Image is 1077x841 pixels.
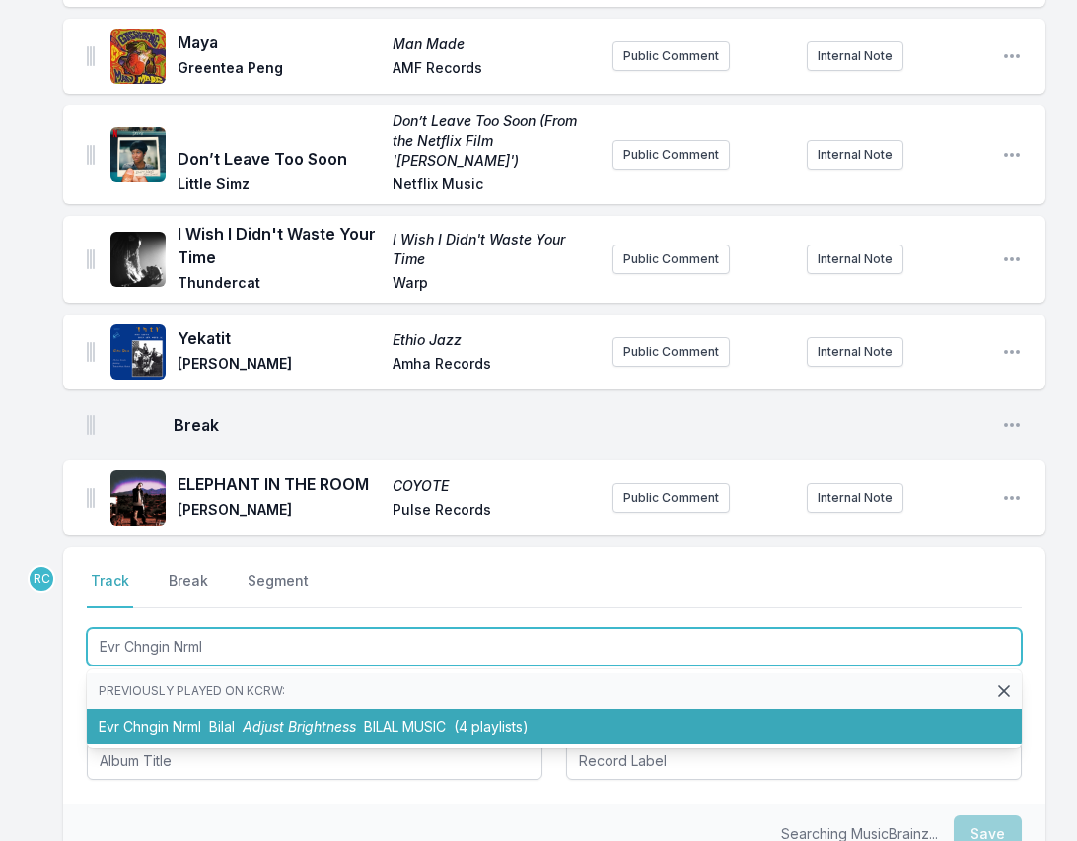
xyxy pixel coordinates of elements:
button: Internal Note [807,41,903,71]
img: I Wish I Didn't Waste Your Time [110,232,166,287]
button: Public Comment [612,245,730,274]
button: Public Comment [612,483,730,513]
button: Internal Note [807,483,903,513]
li: Previously played on KCRW: [87,673,1022,709]
span: Don’t Leave Too Soon (From the Netflix Film '[PERSON_NAME]') [393,111,596,171]
button: Open playlist item options [1002,46,1022,66]
button: Public Comment [612,337,730,367]
span: Greentea Peng [178,58,381,82]
button: Internal Note [807,140,903,170]
img: Drag Handle [87,46,95,66]
button: Segment [244,571,313,608]
button: Open playlist item options [1002,488,1022,508]
span: I Wish I Didn't Waste Your Time [178,222,381,269]
img: Ethio Jazz [110,324,166,380]
input: Album Title [87,742,542,780]
p: Rocio Contreras [28,565,55,593]
img: Drag Handle [87,249,95,269]
span: I Wish I Didn't Waste Your Time [393,230,596,269]
button: Public Comment [612,140,730,170]
img: Don’t Leave Too Soon (From the Netflix Film 'Steve') [110,127,166,182]
span: Ethio Jazz [393,330,596,350]
span: Amha Records [393,354,596,378]
button: Open playlist item options [1002,249,1022,269]
span: COYOTE [393,476,596,496]
img: COYOTE [110,470,166,526]
span: Pulse Records [393,500,596,524]
button: Open playlist item options [1002,415,1022,435]
button: Track [87,571,133,608]
span: Adjust Brightness [243,718,356,735]
span: ELEPHANT IN THE ROOM [178,472,381,496]
span: [PERSON_NAME] [178,500,381,524]
button: Internal Note [807,245,903,274]
button: Open playlist item options [1002,145,1022,165]
span: Man Made [393,35,596,54]
span: Break [174,413,986,437]
img: Drag Handle [87,145,95,165]
img: Drag Handle [87,342,95,362]
button: Break [165,571,212,608]
span: Yekatit [178,326,381,350]
span: BILAL MUSIC [364,718,446,735]
img: Drag Handle [87,488,95,508]
input: Track Title [87,628,1022,666]
input: Record Label [566,742,1022,780]
img: Drag Handle [87,415,95,435]
span: Warp [393,273,596,297]
span: Don’t Leave Too Soon [178,147,381,171]
span: Bilal [209,718,235,735]
img: Man Made [110,29,166,84]
span: Netflix Music [393,175,596,198]
button: Open playlist item options [1002,342,1022,362]
span: Thundercat [178,273,381,297]
button: Public Comment [612,41,730,71]
span: AMF Records [393,58,596,82]
span: [PERSON_NAME] [178,354,381,378]
li: Evr Chngin Nrml [87,709,1022,744]
span: Maya [178,31,381,54]
span: Little Simz [178,175,381,198]
span: (4 playlists) [454,718,529,735]
button: Internal Note [807,337,903,367]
